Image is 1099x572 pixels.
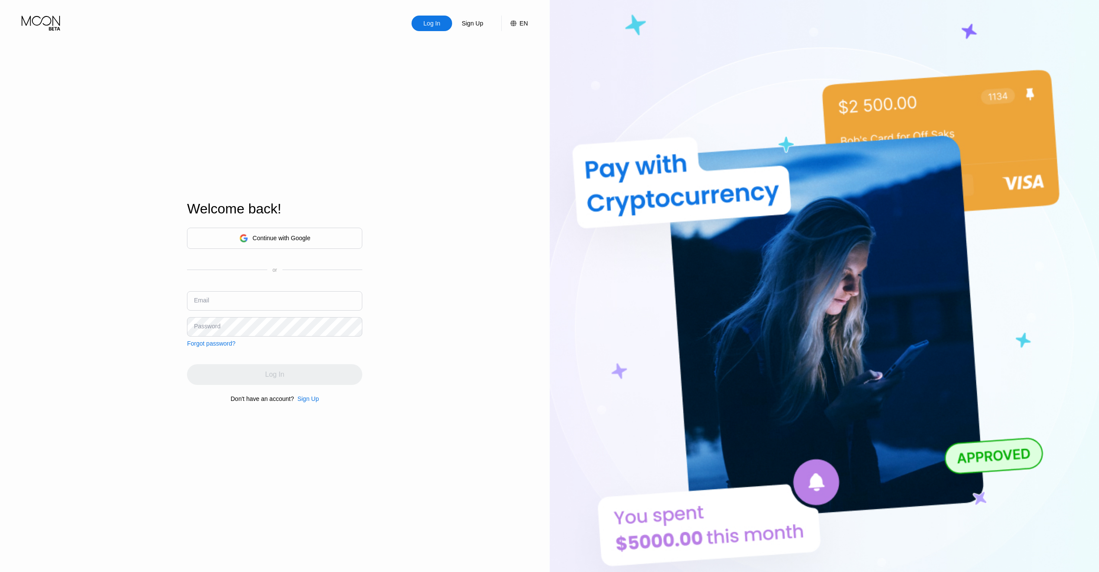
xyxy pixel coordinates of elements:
div: Forgot password? [187,340,235,347]
div: Log In [412,16,452,31]
div: Welcome back! [187,201,362,217]
div: Continue with Google [187,228,362,249]
div: Password [194,323,220,330]
div: EN [519,20,528,27]
div: EN [501,16,528,31]
div: Continue with Google [253,235,310,242]
div: Log In [423,19,441,28]
div: Sign Up [298,395,319,402]
div: Sign Up [461,19,484,28]
div: Sign Up [294,395,319,402]
div: Sign Up [452,16,493,31]
div: Email [194,297,209,304]
div: or [272,267,277,273]
div: Don't have an account? [231,395,294,402]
